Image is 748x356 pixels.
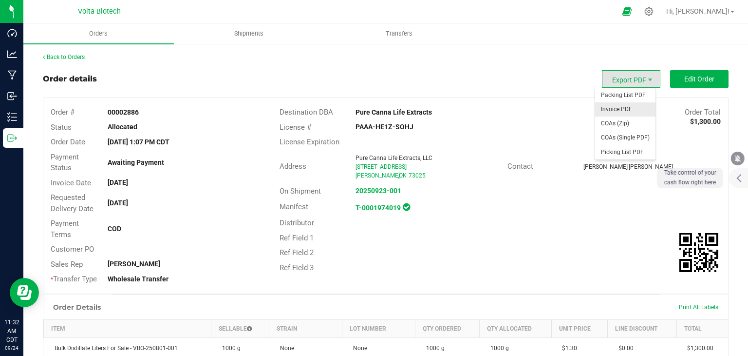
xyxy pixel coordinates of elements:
[51,245,94,254] span: Customer PO
[398,172,399,179] span: ,
[23,23,174,44] a: Orders
[51,219,79,239] span: Payment Terms
[221,29,277,38] span: Shipments
[51,260,83,269] span: Sales Rep
[690,118,721,125] strong: $1,300.00
[355,204,401,212] a: T-0001974019
[108,123,137,131] strong: Allocated
[4,344,19,352] p: 09/24
[355,123,413,131] strong: PAAA-HE1Z-SOHJ
[355,108,432,116] strong: Pure Canna Life Extracts
[557,345,577,352] span: $1.30
[269,319,342,337] th: Strain
[108,199,128,207] strong: [DATE]
[684,75,714,83] span: Edit Order
[280,248,314,257] span: Ref Field 2
[108,158,164,166] strong: Awaiting Payment
[399,172,407,179] span: OK
[78,7,121,16] span: Volta Biotech
[108,178,128,186] strong: [DATE]
[7,28,17,38] inline-svg: Dashboard
[76,29,121,38] span: Orders
[403,202,410,212] span: In Sync
[355,172,400,179] span: [PERSON_NAME]
[280,234,314,242] span: Ref Field 1
[676,319,728,337] th: Total
[682,345,713,352] span: $1,300.00
[507,162,533,171] span: Contact
[685,108,721,117] span: Order Total
[275,345,294,352] span: None
[583,163,628,170] span: [PERSON_NAME]
[280,108,333,117] span: Destination DBA
[43,54,85,60] a: Back to Orders
[108,108,139,116] strong: 00002886
[51,108,75,117] span: Order #
[355,187,401,195] a: 20250923-001
[280,123,311,132] span: License #
[43,73,97,85] div: Order details
[324,23,474,44] a: Transfers
[7,70,17,80] inline-svg: Manufacturing
[7,133,17,143] inline-svg: Outbound
[355,155,432,161] span: Pure Canna Life Extracts, LLC
[415,319,480,337] th: Qty Ordered
[7,112,17,122] inline-svg: Inventory
[51,275,97,283] span: Transfer Type
[342,319,415,337] th: Lot Number
[643,7,655,16] div: Manage settings
[480,319,552,337] th: Qty Allocated
[280,138,339,146] span: License Expiration
[679,233,718,272] qrcode: 00002886
[7,49,17,59] inline-svg: Analytics
[51,193,93,213] span: Requested Delivery Date
[280,162,306,171] span: Address
[595,145,655,159] li: Picking List PDF
[44,319,211,337] th: Item
[595,117,655,131] li: COAs (Zip)
[409,172,426,179] span: 73025
[486,345,509,352] span: 1000 g
[280,218,314,227] span: Distributor
[217,345,241,352] span: 1000 g
[51,153,79,173] span: Payment Status
[51,123,72,132] span: Status
[602,70,660,88] li: Export PDF
[108,260,160,268] strong: [PERSON_NAME]
[51,138,85,146] span: Order Date
[108,275,168,283] strong: Wholesale Transfer
[51,178,91,187] span: Invoice Date
[616,2,638,21] span: Open Ecommerce Menu
[348,345,367,352] span: None
[666,7,729,15] span: Hi, [PERSON_NAME]!
[421,345,445,352] span: 1000 g
[629,163,673,170] span: [PERSON_NAME]
[280,263,314,272] span: Ref Field 3
[679,304,718,311] span: Print All Labels
[174,23,324,44] a: Shipments
[50,345,178,352] span: Bulk Distillate Liters For Sale - VBO-250801-001
[373,29,426,38] span: Transfers
[608,319,677,337] th: Line Discount
[595,102,655,117] li: Invoice PDF
[280,202,308,211] span: Manifest
[53,303,101,311] h1: Order Details
[595,131,655,145] li: COAs (Single PDF)
[108,225,121,233] strong: COD
[670,70,729,88] button: Edit Order
[614,345,634,352] span: $0.00
[211,319,269,337] th: Sellable
[679,233,718,272] img: Scan me!
[355,163,407,170] span: [STREET_ADDRESS]
[551,319,607,337] th: Unit Price
[280,187,321,196] span: On Shipment
[595,88,655,102] li: Packing List PDF
[108,138,169,146] strong: [DATE] 1:07 PM CDT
